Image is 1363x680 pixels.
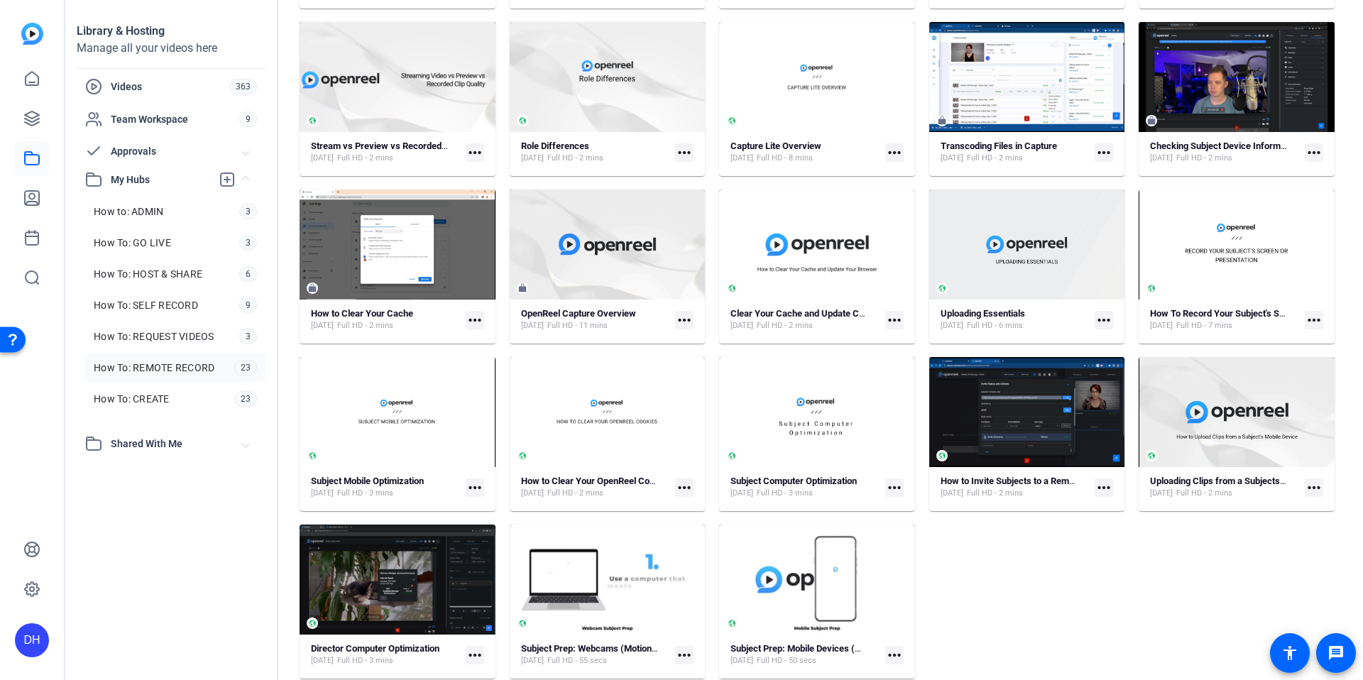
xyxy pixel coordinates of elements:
[757,153,813,164] span: Full HD - 8 mins
[730,643,880,667] a: Subject Prep: Mobile Devices (Motion Graphic)[DATE]Full HD - 50 secs
[941,141,1057,151] strong: Transcoding Files in Capture
[521,141,670,164] a: Role Differences[DATE]Full HD - 2 mins
[94,361,214,375] span: How To: REMOTE RECORD
[466,478,484,497] mat-icon: more_horiz
[730,141,821,151] strong: Capture Lite Overview
[885,646,904,664] mat-icon: more_horiz
[94,392,170,406] span: How To: CREATE
[967,153,1023,164] span: Full HD - 2 mins
[941,153,963,164] span: [DATE]
[311,488,334,499] span: [DATE]
[521,153,544,164] span: [DATE]
[94,236,171,250] span: How To: GO LIVE
[1095,143,1113,162] mat-icon: more_horiz
[85,291,266,319] a: How To: SELF RECORD9
[311,643,439,654] strong: Director Computer Optimization
[730,476,857,486] strong: Subject Computer Optimization
[111,79,229,94] span: Videos
[730,153,753,164] span: [DATE]
[547,488,603,499] span: Full HD - 2 mins
[311,141,460,164] a: Stream vs Preview vs Recorded File: Understanding what you see in an OpenReel Session[DATE]Full H...
[675,646,694,664] mat-icon: more_horiz
[337,488,393,499] span: Full HD - 3 mins
[85,385,266,413] a: How To: CREATE23
[521,476,670,499] a: How to Clear Your OpenReel Cookies[DATE]Full HD - 2 mins
[234,391,258,407] span: 23
[730,655,753,667] span: [DATE]
[239,297,257,313] span: 9
[941,476,1151,486] strong: How to Invite Subjects to a Remote Capture Session
[94,298,198,312] span: How To: SELF RECORD
[1150,153,1173,164] span: [DATE]
[466,646,484,664] mat-icon: more_horiz
[521,308,670,331] a: OpenReel Capture Overview[DATE]Full HD - 11 mins
[1095,478,1113,497] mat-icon: more_horiz
[21,23,43,45] img: blue-gradient.svg
[1150,320,1173,331] span: [DATE]
[337,320,393,331] span: Full HD - 2 mins
[77,429,266,458] mat-expansion-panel-header: Shared With Me
[239,204,257,219] span: 3
[730,643,920,654] strong: Subject Prep: Mobile Devices (Motion Graphic)
[1150,476,1299,499] a: Uploading Clips from a Subjects Mobile Device[DATE]Full HD - 2 mins
[547,655,607,667] span: Full HD - 55 secs
[77,165,266,194] mat-expansion-panel-header: My Hubs
[1150,141,1299,164] a: Checking Subject Device Information[DATE]Full HD - 2 mins
[94,204,163,219] span: How to: ADMIN
[757,320,813,331] span: Full HD - 2 mins
[94,329,214,344] span: How To: REQUEST VIDEOS
[730,320,753,331] span: [DATE]
[1305,143,1323,162] mat-icon: more_horiz
[1176,488,1232,499] span: Full HD - 2 mins
[521,141,589,151] strong: Role Differences
[15,623,49,657] div: DH
[521,488,544,499] span: [DATE]
[234,360,258,375] span: 23
[967,488,1023,499] span: Full HD - 2 mins
[1176,153,1232,164] span: Full HD - 2 mins
[1150,141,1301,151] strong: Checking Subject Device Information
[466,311,484,329] mat-icon: more_horiz
[941,320,963,331] span: [DATE]
[111,437,243,451] span: Shared With Me
[311,141,676,151] strong: Stream vs Preview vs Recorded File: Understanding what you see in an OpenReel Session
[85,229,266,257] a: How To: GO LIVE3
[337,153,393,164] span: Full HD - 2 mins
[757,655,816,667] span: Full HD - 50 secs
[85,322,266,351] a: How To: REQUEST VIDEOS3
[1150,308,1299,331] a: How To Record Your Subject's Screen or Presentation[DATE]Full HD - 7 mins
[941,488,963,499] span: [DATE]
[229,79,257,94] span: 363
[730,308,918,319] strong: Clear Your Cache and Update Chrome or Edge
[111,112,239,126] span: Team Workspace
[85,197,266,226] a: How to: ADMIN3
[311,476,424,486] strong: Subject Mobile Optimization
[967,320,1023,331] span: Full HD - 6 mins
[521,320,544,331] span: [DATE]
[239,235,257,251] span: 3
[311,476,460,499] a: Subject Mobile Optimization[DATE]Full HD - 3 mins
[311,643,460,667] a: Director Computer Optimization[DATE]Full HD - 3 mins
[1281,645,1298,662] mat-icon: accessibility
[941,476,1090,499] a: How to Invite Subjects to a Remote Capture Session[DATE]Full HD - 2 mins
[941,308,1090,331] a: Uploading Essentials[DATE]Full HD - 6 mins
[77,137,266,165] mat-expansion-panel-header: Approvals
[675,143,694,162] mat-icon: more_horiz
[521,476,672,486] strong: How to Clear Your OpenReel Cookies
[85,260,266,288] a: How To: HOST & SHARE6
[1150,476,1339,486] strong: Uploading Clips from a Subjects Mobile Device
[521,308,636,319] strong: OpenReel Capture Overview
[239,111,257,127] span: 9
[1095,311,1113,329] mat-icon: more_horiz
[885,311,904,329] mat-icon: more_horiz
[675,311,694,329] mat-icon: more_horiz
[521,655,544,667] span: [DATE]
[311,153,334,164] span: [DATE]
[1328,645,1345,662] mat-icon: message
[730,308,880,331] a: Clear Your Cache and Update Chrome or Edge[DATE]Full HD - 2 mins
[239,266,257,282] span: 6
[885,143,904,162] mat-icon: more_horiz
[941,141,1090,164] a: Transcoding Files in Capture[DATE]Full HD - 2 mins
[730,488,753,499] span: [DATE]
[885,478,904,497] mat-icon: more_horiz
